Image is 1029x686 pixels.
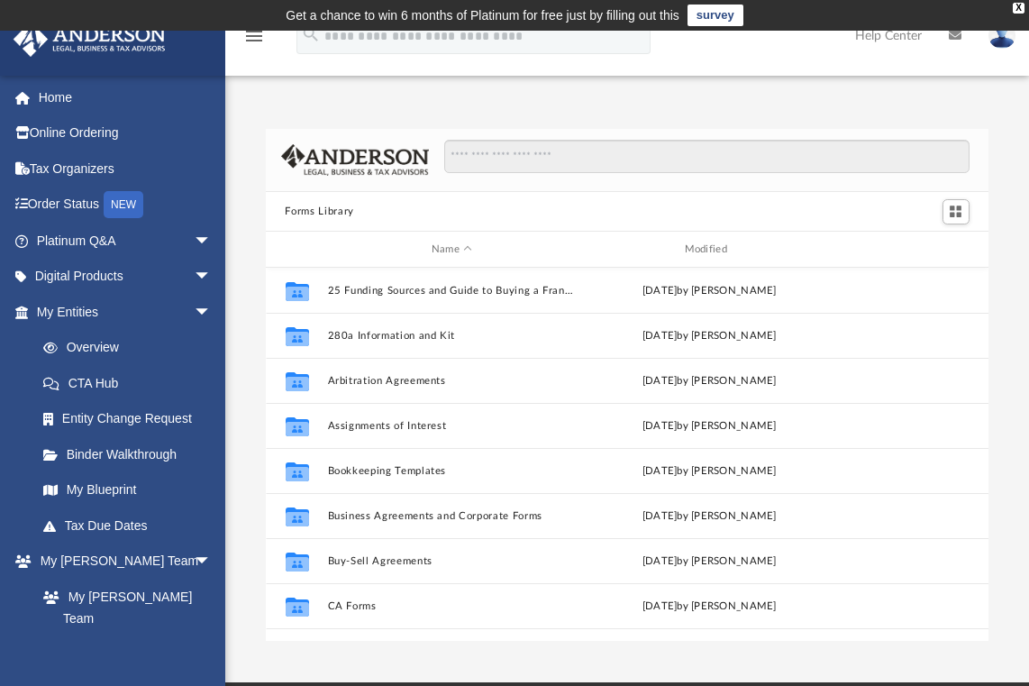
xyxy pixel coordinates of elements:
span: arrow_drop_down [194,259,230,296]
i: search [301,24,321,44]
a: Digital Productsarrow_drop_down [13,259,239,295]
a: Tax Organizers [13,151,239,187]
button: Bookkeeping Templates [327,465,577,477]
button: Arbitration Agreements [327,375,577,387]
button: CA Forms [327,600,577,612]
button: Business Agreements and Corporate Forms [327,510,577,522]
a: Tax Due Dates [25,508,239,544]
div: [DATE] by [PERSON_NAME] [584,373,833,389]
a: Binder Walkthrough [25,436,239,472]
img: User Pic [988,23,1015,49]
img: Anderson Advisors Platinum Portal [8,22,171,57]
div: [DATE] by [PERSON_NAME] [584,553,833,570]
button: 280a Information and Kit [327,330,577,342]
span: arrow_drop_down [194,223,230,260]
a: My [PERSON_NAME] Team [25,579,221,636]
a: CTA Hub [25,365,239,401]
a: Overview [25,330,239,366]
div: Get a chance to win 6 months of Platinum for free just by filling out this [286,5,679,26]
button: Switch to Grid View [942,199,970,224]
div: NEW [104,191,143,218]
span: arrow_drop_down [194,294,230,331]
div: [DATE] by [PERSON_NAME] [584,328,833,344]
div: id [842,242,968,258]
a: Order StatusNEW [13,187,239,224]
button: 25 Funding Sources and Guide to Buying a Franchise [327,285,577,297]
div: Name [326,242,576,258]
a: Entity Change Request [25,401,239,437]
div: grid [266,268,989,642]
a: survey [688,5,743,26]
a: menu [243,34,265,47]
div: [DATE] by [PERSON_NAME] [584,283,833,299]
div: [DATE] by [PERSON_NAME] [584,508,833,525]
input: Search files and folders [444,140,969,174]
button: Assignments of Interest [327,420,577,432]
div: id [273,242,318,258]
div: [DATE] by [PERSON_NAME] [584,599,833,615]
button: Forms Library [285,204,353,220]
a: Home [13,79,239,115]
a: Platinum Q&Aarrow_drop_down [13,223,239,259]
div: [DATE] by [PERSON_NAME] [584,463,833,480]
a: Online Ordering [13,115,239,151]
i: menu [243,25,265,47]
a: My Blueprint [25,472,230,508]
div: Modified [584,242,833,258]
a: My Entitiesarrow_drop_down [13,294,239,330]
a: My [PERSON_NAME] Teamarrow_drop_down [13,544,230,580]
button: Buy-Sell Agreements [327,555,577,567]
span: arrow_drop_down [194,544,230,581]
div: close [1013,3,1024,14]
div: [DATE] by [PERSON_NAME] [584,418,833,434]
